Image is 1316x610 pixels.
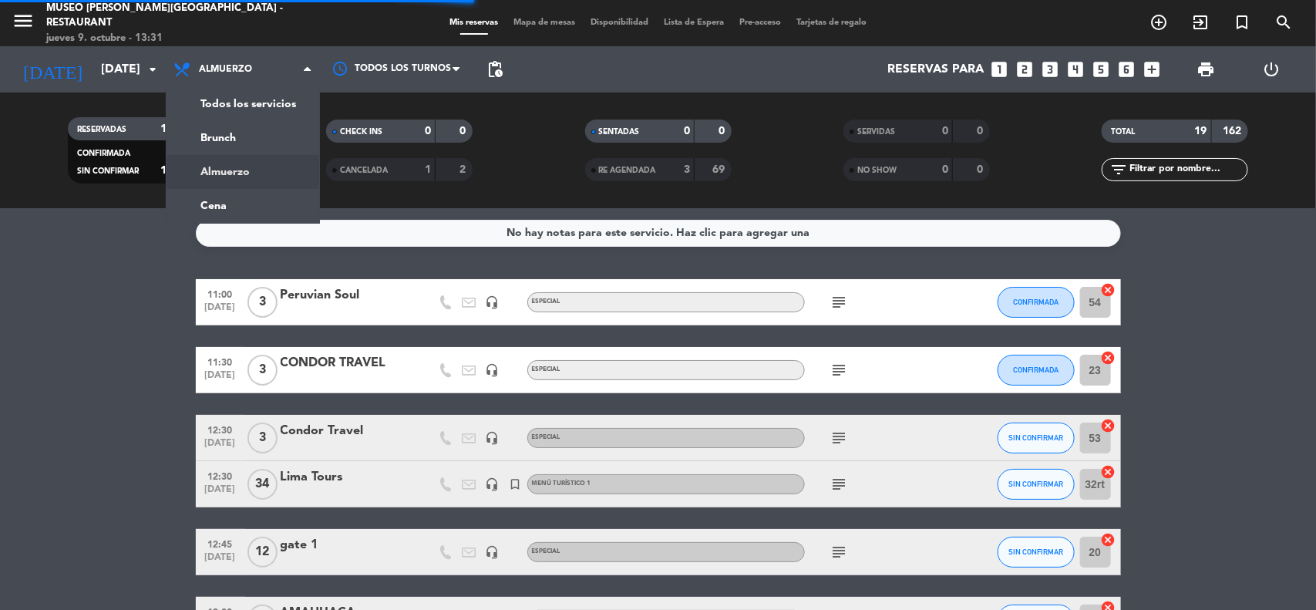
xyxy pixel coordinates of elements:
[1066,59,1086,79] i: looks_4
[167,155,319,189] a: Almuerzo
[1013,298,1059,306] span: CONFIRMADA
[1109,160,1128,179] i: filter_list
[486,477,500,491] i: headset_mic
[857,128,895,136] span: SERVIDAS
[732,19,789,27] span: Pre-acceso
[1008,480,1063,488] span: SIN CONFIRMAR
[942,164,948,175] strong: 0
[1101,350,1116,366] i: cancel
[247,423,278,453] span: 3
[247,469,278,500] span: 34
[486,363,500,377] i: headset_mic
[1274,13,1293,32] i: search
[281,285,412,305] div: Peruvian Soul
[12,9,35,32] i: menu
[1197,60,1215,79] span: print
[1195,126,1207,136] strong: 19
[281,421,412,441] div: Condor Travel
[1013,366,1059,374] span: CONFIRMADA
[340,167,388,174] span: CANCELADA
[1128,161,1247,178] input: Filtrar por nombre...
[1262,60,1281,79] i: power_settings_new
[160,123,173,134] strong: 19
[1101,532,1116,548] i: cancel
[167,121,319,155] a: Brunch
[12,9,35,38] button: menu
[998,355,1075,386] button: CONFIRMADA
[247,355,278,386] span: 3
[1008,433,1063,442] span: SIN CONFIRMAR
[532,480,591,487] span: Menú turístico 1
[1233,13,1251,32] i: turned_in_not
[990,59,1010,79] i: looks_one
[201,352,240,370] span: 11:30
[46,31,318,46] div: jueves 9. octubre - 13:31
[12,52,93,86] i: [DATE]
[507,224,809,242] div: No hay notas para este servicio. Haz clic para agregar una
[830,543,849,561] i: subject
[1239,46,1304,93] div: LOG OUT
[942,126,948,136] strong: 0
[656,19,732,27] span: Lista de Espera
[789,19,874,27] span: Tarjetas de regalo
[532,434,560,440] span: Especial
[442,19,506,27] span: Mis reservas
[425,164,431,175] strong: 1
[1143,59,1163,79] i: add_box
[1041,59,1061,79] i: looks_3
[888,62,984,77] span: Reservas para
[998,287,1075,318] button: CONFIRMADA
[77,150,130,157] span: CONFIRMADA
[857,167,897,174] span: NO SHOW
[532,548,560,554] span: Especial
[460,164,470,175] strong: 2
[1101,464,1116,480] i: cancel
[281,535,412,555] div: gate 1
[201,285,240,302] span: 11:00
[460,126,470,136] strong: 0
[684,164,690,175] strong: 3
[1111,128,1135,136] span: TOTAL
[281,467,412,487] div: Lima Tours
[1092,59,1112,79] i: looks_5
[599,128,640,136] span: SENTADAS
[201,467,240,484] span: 12:30
[1191,13,1210,32] i: exit_to_app
[46,1,318,31] div: Museo [PERSON_NAME][GEOGRAPHIC_DATA] - Restaurant
[486,60,504,79] span: pending_actions
[201,420,240,438] span: 12:30
[1117,59,1137,79] i: looks_6
[830,293,849,312] i: subject
[830,475,849,494] i: subject
[1223,126,1245,136] strong: 162
[199,64,252,75] span: Almuerzo
[201,552,240,570] span: [DATE]
[532,366,560,372] span: Especial
[486,295,500,309] i: headset_mic
[201,484,240,502] span: [DATE]
[167,87,319,121] a: Todos los servicios
[830,429,849,447] i: subject
[486,431,500,445] i: headset_mic
[77,167,139,175] span: SIN CONFIRMAR
[201,370,240,388] span: [DATE]
[719,126,728,136] strong: 0
[998,423,1075,453] button: SIN CONFIRMAR
[167,189,319,223] a: Cena
[425,126,431,136] strong: 0
[583,19,656,27] span: Disponibilidad
[201,302,240,320] span: [DATE]
[506,19,583,27] span: Mapa de mesas
[998,469,1075,500] button: SIN CONFIRMAR
[77,126,126,133] span: RESERVADAS
[486,545,500,559] i: headset_mic
[1008,548,1063,556] span: SIN CONFIRMAR
[201,438,240,456] span: [DATE]
[247,537,278,568] span: 12
[160,165,173,176] strong: 16
[509,477,523,491] i: turned_in_not
[599,167,656,174] span: RE AGENDADA
[532,298,560,305] span: Especial
[1101,282,1116,298] i: cancel
[684,126,690,136] strong: 0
